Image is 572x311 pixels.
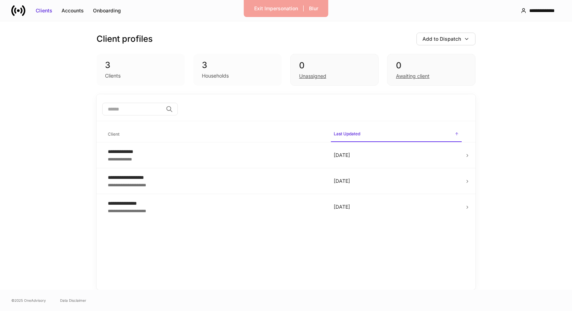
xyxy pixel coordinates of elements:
[250,3,303,14] button: Exit Impersonation
[309,5,318,12] div: Blur
[422,35,461,43] div: Add to Dispatch
[93,7,121,14] div: Onboarding
[254,5,298,12] div: Exit Impersonation
[108,131,119,137] h6: Client
[36,7,52,14] div: Clients
[105,72,121,79] div: Clients
[202,60,273,71] div: 3
[202,72,229,79] div: Households
[334,130,360,137] h6: Last Updated
[105,60,176,71] div: 3
[334,152,459,159] p: [DATE]
[31,5,57,16] button: Clients
[11,298,46,303] span: © 2025 OneAdvisory
[105,127,325,142] span: Client
[396,73,430,80] div: Awaiting client
[57,5,88,16] button: Accounts
[62,7,84,14] div: Accounts
[334,203,459,210] p: [DATE]
[97,33,153,45] h3: Client profiles
[396,60,467,71] div: 0
[299,73,326,80] div: Unassigned
[331,127,462,142] span: Last Updated
[88,5,126,16] button: Onboarding
[299,60,370,71] div: 0
[290,54,379,86] div: 0Unassigned
[387,54,475,86] div: 0Awaiting client
[416,33,475,45] button: Add to Dispatch
[334,177,459,185] p: [DATE]
[304,3,323,14] button: Blur
[60,298,86,303] a: Data Disclaimer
